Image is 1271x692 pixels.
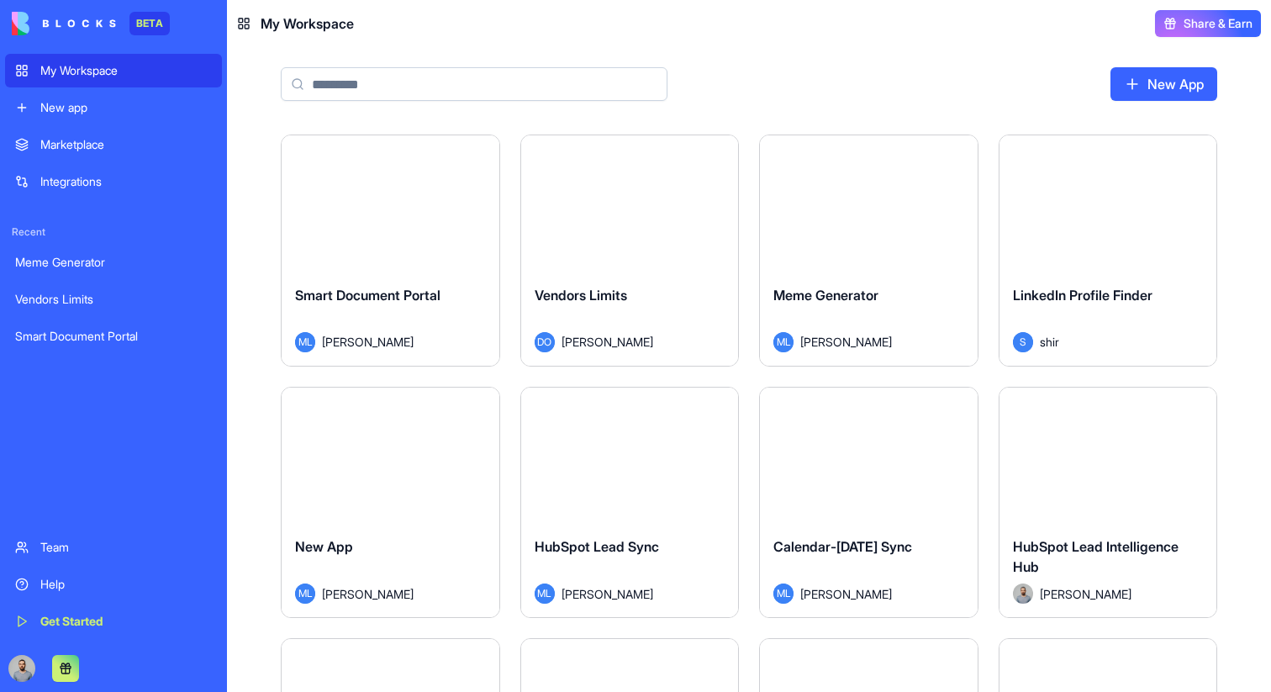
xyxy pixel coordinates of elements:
[1155,10,1261,37] button: Share & Earn
[5,568,222,601] a: Help
[999,135,1218,367] a: LinkedIn Profile FinderSshir
[535,584,555,604] span: ML
[773,584,794,604] span: ML
[1110,67,1217,101] a: New App
[261,13,354,34] span: My Workspace
[759,135,978,367] a: Meme GeneratorML[PERSON_NAME]
[1013,584,1033,604] img: Avatar
[40,539,212,556] div: Team
[5,531,222,564] a: Team
[759,387,978,619] a: Calendar-[DATE] SyncML[PERSON_NAME]
[1013,287,1152,304] span: LinkedIn Profile Finder
[12,12,170,35] a: BETA
[800,585,892,603] span: [PERSON_NAME]
[5,246,222,279] a: Meme Generator
[15,291,212,308] div: Vendors Limits
[295,538,353,555] span: New App
[281,135,500,367] a: Smart Document PortalML[PERSON_NAME]
[322,333,414,351] span: [PERSON_NAME]
[520,135,740,367] a: Vendors LimitsDO[PERSON_NAME]
[40,613,212,630] div: Get Started
[773,287,878,304] span: Meme Generator
[322,585,414,603] span: [PERSON_NAME]
[5,225,222,239] span: Recent
[15,328,212,345] div: Smart Document Portal
[40,62,212,79] div: My Workspace
[129,12,170,35] div: BETA
[773,538,912,555] span: Calendar-[DATE] Sync
[295,584,315,604] span: ML
[773,332,794,352] span: ML
[5,165,222,198] a: Integrations
[281,387,500,619] a: New AppML[PERSON_NAME]
[295,332,315,352] span: ML
[535,287,627,304] span: Vendors Limits
[5,128,222,161] a: Marketplace
[999,387,1218,619] a: HubSpot Lead Intelligence HubAvatar[PERSON_NAME]
[800,333,892,351] span: [PERSON_NAME]
[5,605,222,638] a: Get Started
[535,332,555,352] span: DO
[8,655,35,682] img: image_123650291_bsq8ao.jpg
[40,173,212,190] div: Integrations
[5,54,222,87] a: My Workspace
[1040,585,1131,603] span: [PERSON_NAME]
[5,91,222,124] a: New app
[1184,15,1253,32] span: Share & Earn
[1013,538,1179,575] span: HubSpot Lead Intelligence Hub
[1040,333,1059,351] span: shir
[535,538,659,555] span: HubSpot Lead Sync
[40,99,212,116] div: New app
[12,12,116,35] img: logo
[40,576,212,593] div: Help
[1013,332,1033,352] span: S
[15,254,212,271] div: Meme Generator
[40,136,212,153] div: Marketplace
[295,287,440,304] span: Smart Document Portal
[5,320,222,353] a: Smart Document Portal
[562,585,653,603] span: [PERSON_NAME]
[5,283,222,316] a: Vendors Limits
[520,387,740,619] a: HubSpot Lead SyncML[PERSON_NAME]
[562,333,653,351] span: [PERSON_NAME]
